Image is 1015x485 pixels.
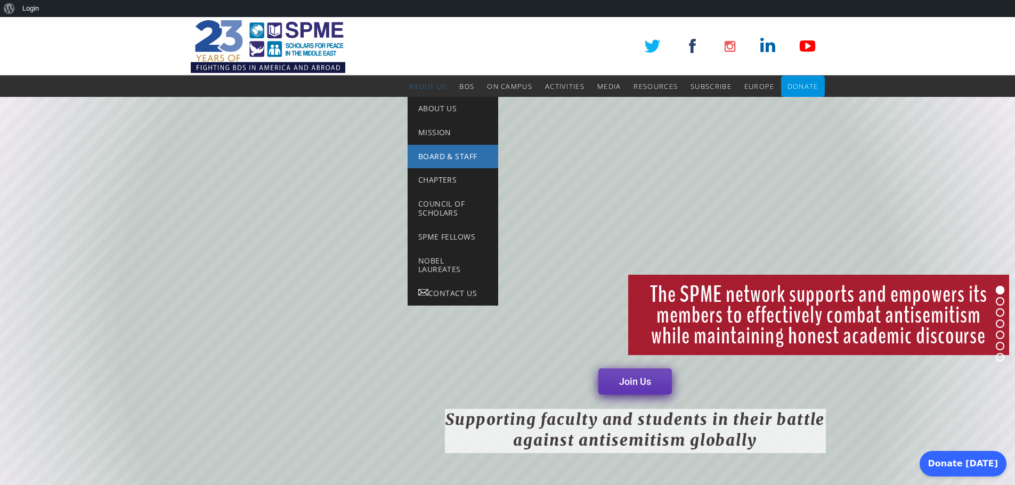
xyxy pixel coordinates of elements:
[408,249,498,282] a: Nobel Laureates
[597,76,621,97] a: Media
[418,175,457,185] span: Chapters
[418,103,457,113] span: About Us
[418,256,461,275] span: Nobel Laureates
[598,368,672,394] a: Join Us
[744,81,775,91] span: Europe
[787,76,818,97] a: Donate
[634,76,678,97] a: Resources
[691,76,732,97] a: Subscribe
[408,121,498,145] a: Mission
[445,409,826,453] rs-layer: Supporting faculty and students in their battle against antisemitism globally
[545,76,584,97] a: Activities
[428,288,477,298] span: Contact Us
[408,145,498,169] a: Board & Staff
[408,282,498,306] a: Contact Us
[408,168,498,192] a: Chapters
[634,81,678,91] span: Resources
[418,127,451,137] span: Mission
[691,81,732,91] span: Subscribe
[408,225,498,249] a: SPME Fellows
[597,81,621,91] span: Media
[487,76,532,97] a: On Campus
[744,76,775,97] a: Europe
[459,81,474,91] span: BDS
[408,192,498,225] a: Council of Scholars
[418,232,475,242] span: SPME Fellows
[191,17,345,76] img: SPME
[459,76,474,97] a: BDS
[787,81,818,91] span: Donate
[409,81,446,91] span: About Us
[408,97,498,121] a: About Us
[545,81,584,91] span: Activities
[409,76,446,97] a: About Us
[487,81,532,91] span: On Campus
[418,199,465,218] span: Council of Scholars
[418,151,477,161] span: Board & Staff
[628,275,1009,355] rs-layer: The SPME network supports and empowers its members to effectively combat antisemitism while maint...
